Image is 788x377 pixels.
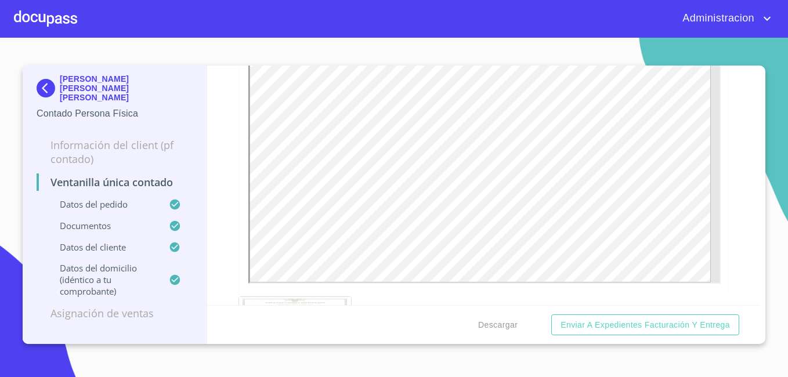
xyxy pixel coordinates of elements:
[561,318,730,332] span: Enviar a Expedientes Facturación y Entrega
[60,74,193,102] p: [PERSON_NAME] [PERSON_NAME] [PERSON_NAME]
[37,74,193,107] div: [PERSON_NAME] [PERSON_NAME] [PERSON_NAME]
[37,107,193,121] p: Contado Persona Física
[37,175,193,189] p: Ventanilla única contado
[37,220,169,231] p: Documentos
[674,9,760,28] span: Administracion
[37,262,169,297] p: Datos del domicilio (idéntico a tu comprobante)
[37,241,169,253] p: Datos del cliente
[37,306,193,320] p: Asignación de Ventas
[37,79,60,97] img: Docupass spot blue
[478,318,518,332] span: Descargar
[551,314,739,336] button: Enviar a Expedientes Facturación y Entrega
[37,138,193,166] p: Información del Client (PF contado)
[37,198,169,210] p: Datos del pedido
[473,314,522,336] button: Descargar
[674,9,774,28] button: account of current user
